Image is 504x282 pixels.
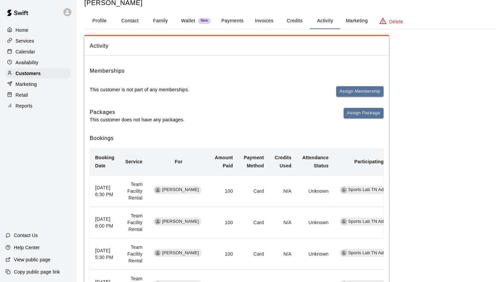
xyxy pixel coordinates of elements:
span: [PERSON_NAME] [159,218,202,225]
b: Attendance Status [302,155,329,168]
th: [DATE] 5:30 PM [90,238,120,270]
td: Unknown [297,238,334,270]
span: Activity [90,42,384,50]
b: Service [125,159,143,164]
p: Availability [16,59,39,66]
button: Credits [279,13,310,29]
span: [PERSON_NAME] [159,187,202,193]
td: Unknown [297,175,334,207]
td: N/A [269,175,297,207]
a: Customers [5,68,71,78]
a: Marketing [5,79,71,89]
button: Family [145,13,176,29]
b: For [175,159,182,164]
div: Sports Lab TN Admin [341,250,347,256]
p: Delete [389,18,403,25]
p: Retail [16,92,28,98]
p: Customers [16,70,41,77]
span: Sports Lab TN Admin [346,187,394,193]
p: Help Center [14,244,40,251]
td: 100 [209,238,238,270]
a: Home [5,25,71,35]
a: Services [5,36,71,46]
h6: Packages [90,108,184,117]
div: Brian Kerr [155,187,161,193]
td: N/A [269,238,297,270]
span: Sports Lab TN Admin [346,218,394,225]
a: Retail [5,90,71,100]
p: Wallet [181,17,195,24]
td: 100 [209,175,238,207]
td: Unknown [297,207,334,238]
button: Marketing [340,13,373,29]
p: Home [16,27,28,33]
td: Card [238,207,269,238]
span: New [198,19,211,23]
b: Amount Paid [215,155,233,168]
div: Sports Lab TN Admin [341,187,347,193]
th: [DATE] 8:00 PM [90,207,120,238]
div: basic tabs example [84,13,496,29]
p: Contact Us [14,232,38,239]
a: Availability [5,57,71,68]
td: Team Facility Rental [120,207,148,238]
button: Assign Package [344,108,384,118]
p: This customer is not part of any memberships. [90,86,189,93]
p: Reports [16,102,32,109]
b: Participating Staff [354,159,396,164]
button: Profile [84,13,115,29]
button: Contact [115,13,145,29]
td: Team Facility Rental [120,238,148,270]
span: Sports Lab TN Admin [346,250,394,256]
button: Assign Membership [336,86,384,97]
button: Activity [310,13,340,29]
td: N/A [269,207,297,238]
div: Brian Kerr [155,218,161,225]
p: Marketing [16,81,37,88]
td: Card [238,238,269,270]
button: Invoices [249,13,279,29]
td: 100 [209,207,238,238]
h6: Memberships [90,67,125,75]
span: [PERSON_NAME] [159,250,202,256]
a: Reports [5,101,71,111]
td: Card [238,175,269,207]
div: Brian Kerr [155,250,161,256]
a: Calendar [5,47,71,57]
p: Calendar [16,48,35,55]
h6: Bookings [90,134,384,143]
div: Sports Lab TN Admin [339,186,394,194]
div: Sports Lab TN Admin [339,249,394,257]
p: View public page [14,256,50,263]
b: Booking Date [95,155,114,168]
td: Team Facility Rental [120,175,148,207]
b: Payment Method [244,155,264,168]
p: Services [16,38,34,44]
p: Copy public page link [14,268,60,275]
div: Sports Lab TN Admin [339,217,394,226]
div: Sports Lab TN Admin [341,218,347,225]
p: This customer does not have any packages. [90,116,184,123]
button: Payments [216,13,249,29]
th: [DATE] 6:30 PM [90,175,120,207]
b: Credits Used [275,155,291,168]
